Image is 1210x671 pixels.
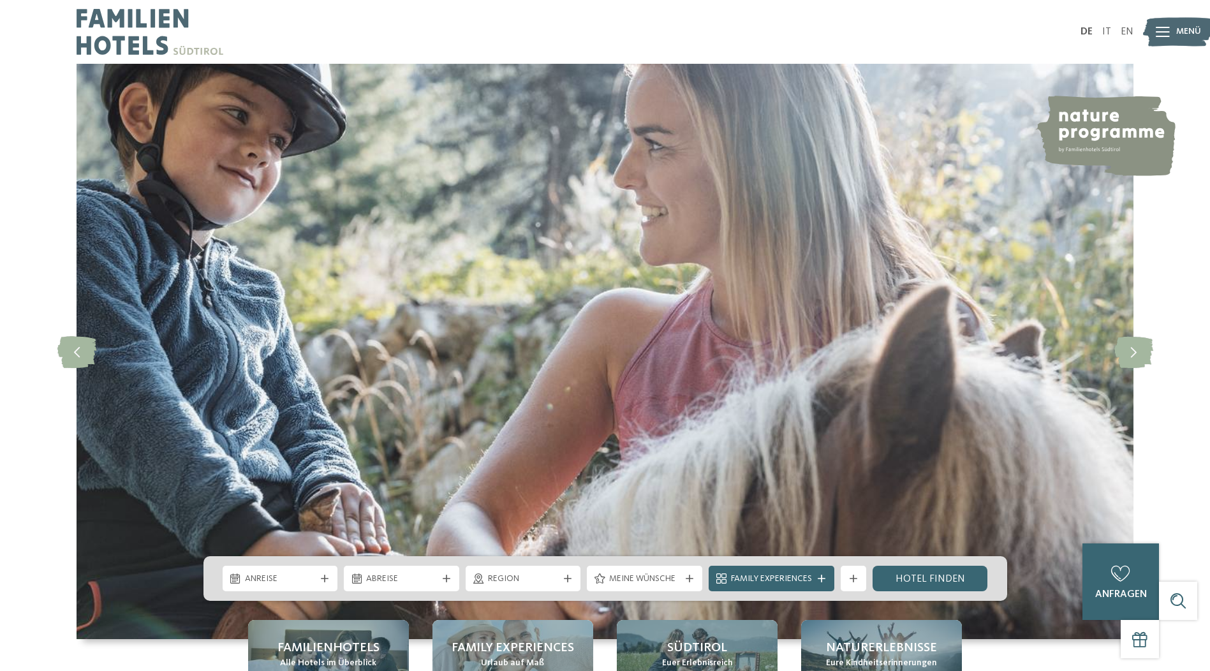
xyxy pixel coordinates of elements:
[366,573,437,586] span: Abreise
[280,657,376,670] span: Alle Hotels im Überblick
[481,657,544,670] span: Urlaub auf Maß
[1081,27,1093,37] a: DE
[826,657,937,670] span: Eure Kindheitserinnerungen
[1082,543,1159,620] a: anfragen
[731,573,812,586] span: Family Experiences
[667,639,727,657] span: Südtirol
[873,566,988,591] a: Hotel finden
[488,573,559,586] span: Region
[826,639,937,657] span: Naturerlebnisse
[77,64,1133,639] img: Familienhotels Südtirol: The happy family places
[277,639,380,657] span: Familienhotels
[245,573,316,586] span: Anreise
[662,657,733,670] span: Euer Erlebnisreich
[1102,27,1111,37] a: IT
[609,573,680,586] span: Meine Wünsche
[1095,589,1147,600] span: anfragen
[1176,26,1201,38] span: Menü
[1035,96,1176,176] img: nature programme by Familienhotels Südtirol
[1121,27,1133,37] a: EN
[452,639,574,657] span: Family Experiences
